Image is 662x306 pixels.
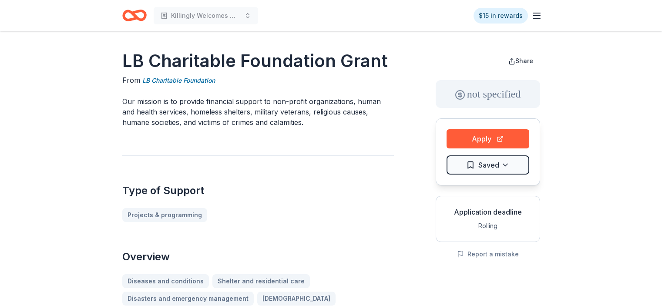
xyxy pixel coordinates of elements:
div: From [122,75,394,86]
button: Apply [447,129,529,148]
div: Application deadline [443,207,533,217]
div: not specified [436,80,540,108]
a: Home [122,5,147,26]
span: Share [515,57,533,64]
h2: Overview [122,250,394,264]
button: Report a mistake [457,249,519,259]
button: Share [501,52,540,70]
h2: Type of Support [122,184,394,198]
span: Saved [478,159,499,171]
div: Rolling [443,221,533,231]
a: LB Charitable Foundation [142,75,215,86]
h1: LB Charitable Foundation Grant [122,49,394,73]
a: $15 in rewards [474,8,528,24]
button: Killingly Welcomes Wreaths Across [GEOGRAPHIC_DATA] [154,7,258,24]
button: Saved [447,155,529,175]
p: Our mission is to provide financial support to non-profit organizations, human and health service... [122,96,394,128]
a: Projects & programming [122,208,207,222]
span: Killingly Welcomes Wreaths Across [GEOGRAPHIC_DATA] [171,10,241,21]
